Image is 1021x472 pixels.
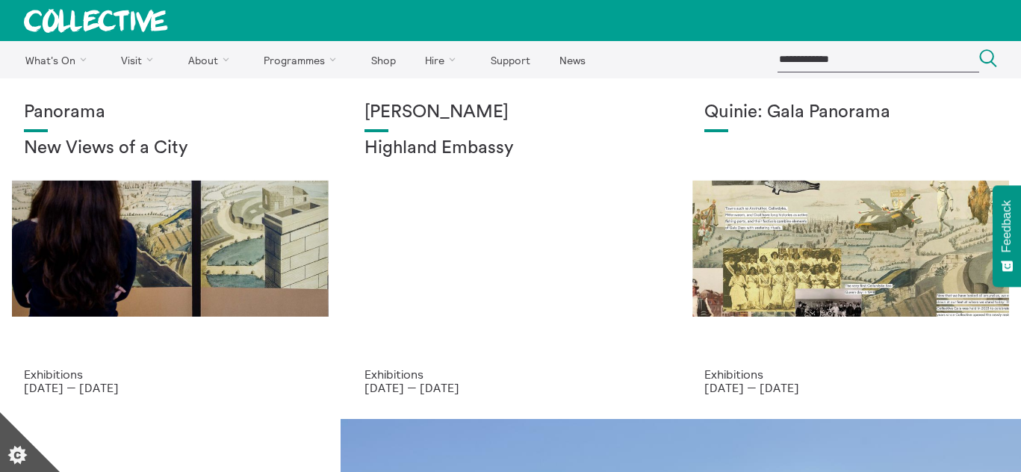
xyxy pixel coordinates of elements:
[175,41,248,78] a: About
[704,381,997,394] p: [DATE] — [DATE]
[24,381,317,394] p: [DATE] — [DATE]
[24,367,317,381] p: Exhibitions
[364,381,657,394] p: [DATE] — [DATE]
[12,41,105,78] a: What's On
[364,138,657,159] h2: Highland Embassy
[546,41,598,78] a: News
[24,102,317,123] h1: Panorama
[341,78,681,419] a: Solar wheels 17 [PERSON_NAME] Highland Embassy Exhibitions [DATE] — [DATE]
[993,185,1021,287] button: Feedback - Show survey
[358,41,409,78] a: Shop
[364,102,657,123] h1: [PERSON_NAME]
[680,78,1021,419] a: Josie Vallely Quinie: Gala Panorama Exhibitions [DATE] — [DATE]
[251,41,356,78] a: Programmes
[477,41,543,78] a: Support
[108,41,173,78] a: Visit
[704,102,997,123] h1: Quinie: Gala Panorama
[24,138,317,159] h2: New Views of a City
[1000,200,1014,252] span: Feedback
[412,41,475,78] a: Hire
[704,367,997,381] p: Exhibitions
[364,367,657,381] p: Exhibitions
